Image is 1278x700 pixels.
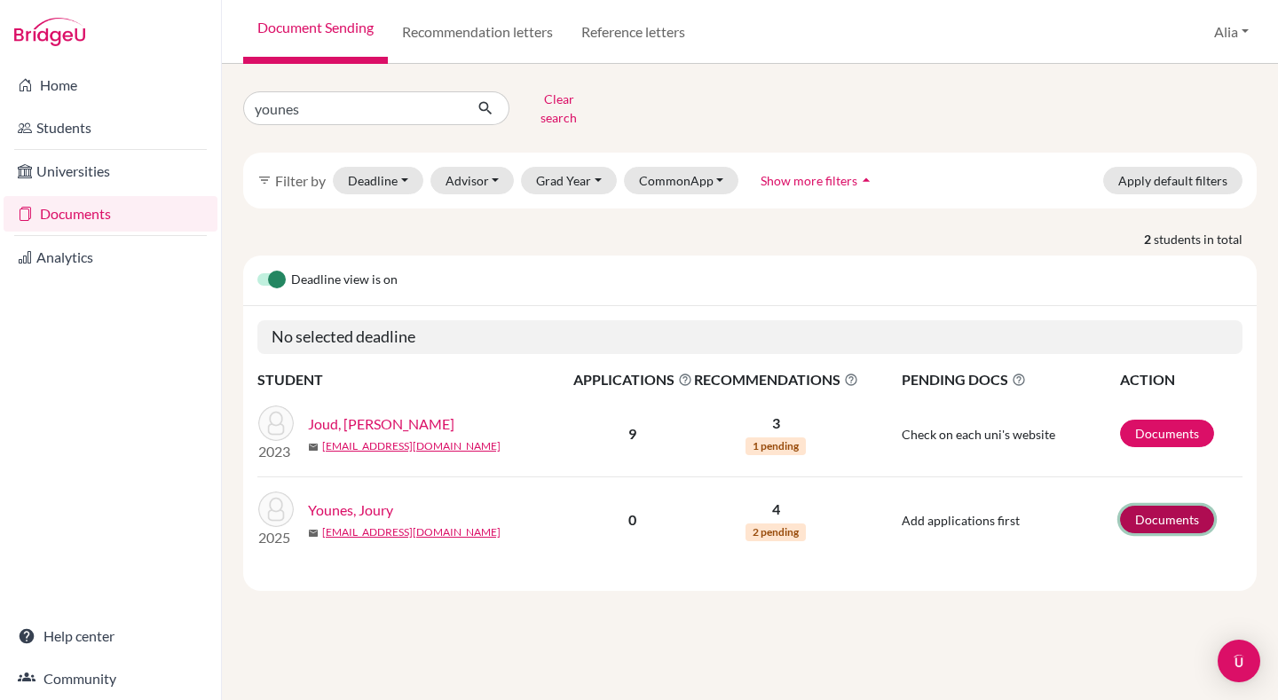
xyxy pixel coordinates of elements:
[521,167,617,194] button: Grad Year
[14,18,85,46] img: Bridge-U
[258,492,294,527] img: Younes, Joury
[257,320,1242,354] h5: No selected deadline
[258,405,294,441] img: Joud, Younes
[322,524,501,540] a: [EMAIL_ADDRESS][DOMAIN_NAME]
[1103,167,1242,194] button: Apply default filters
[275,172,326,189] span: Filter by
[857,171,875,189] i: arrow_drop_up
[291,270,398,291] span: Deadline view is on
[1154,230,1257,248] span: students in total
[4,153,217,189] a: Universities
[430,167,515,194] button: Advisor
[694,413,858,434] p: 3
[1144,230,1154,248] strong: 2
[257,368,572,391] th: STUDENT
[257,173,272,187] i: filter_list
[1119,368,1242,391] th: ACTION
[694,369,858,390] span: RECOMMENDATIONS
[1120,506,1214,533] a: Documents
[624,167,739,194] button: CommonApp
[4,661,217,696] a: Community
[4,240,217,275] a: Analytics
[258,527,294,548] p: 2025
[509,85,608,131] button: Clear search
[258,441,294,462] p: 2023
[4,196,217,232] a: Documents
[694,499,858,520] p: 4
[308,413,454,435] a: Joud, [PERSON_NAME]
[628,425,636,442] b: 9
[745,437,806,455] span: 1 pending
[308,499,393,521] a: Younes, Joury
[1206,15,1257,49] button: Alia
[308,528,319,539] span: mail
[1120,420,1214,447] a: Documents
[628,511,636,528] b: 0
[4,110,217,146] a: Students
[4,618,217,654] a: Help center
[761,173,857,188] span: Show more filters
[902,513,1020,528] span: Add applications first
[333,167,423,194] button: Deadline
[322,438,501,454] a: [EMAIL_ADDRESS][DOMAIN_NAME]
[1218,640,1260,682] div: Open Intercom Messenger
[243,91,463,125] input: Find student by name...
[902,427,1055,442] span: Check on each uni's website
[4,67,217,103] a: Home
[745,523,806,541] span: 2 pending
[573,369,692,390] span: APPLICATIONS
[745,167,890,194] button: Show more filtersarrow_drop_up
[902,369,1118,390] span: PENDING DOCS
[308,442,319,452] span: mail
